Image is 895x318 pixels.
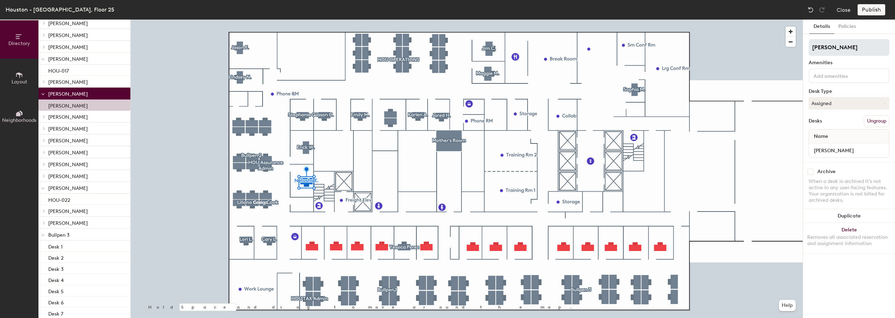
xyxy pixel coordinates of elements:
p: HOU-017 [48,66,69,74]
span: [PERSON_NAME] [48,21,88,27]
div: When a desk is archived it's not active in any user-facing features. Your organization is not bil... [809,178,889,204]
p: HOU-022 [48,195,70,203]
div: Desk Type [809,89,889,94]
span: Layout [12,79,27,85]
img: Redo [818,6,825,13]
button: Policies [834,20,860,34]
div: Houston - [GEOGRAPHIC_DATA], Floor 25 [6,5,114,14]
button: DeleteRemoves all associated reservation and assignment information [803,223,895,254]
p: Desk 2 [48,253,64,261]
input: Unnamed desk [810,146,888,155]
span: [PERSON_NAME] [48,32,88,38]
span: Directory [8,40,30,46]
button: Duplicate [803,209,895,223]
span: [PERSON_NAME] [48,56,88,62]
button: Details [809,20,834,34]
span: [PERSON_NAME] [48,220,88,226]
span: [PERSON_NAME] [48,150,88,156]
p: Desk 5 [48,287,64,295]
button: Assigned [809,97,889,110]
span: [PERSON_NAME] [48,91,88,97]
div: Archive [817,169,836,175]
span: [PERSON_NAME] [48,114,88,120]
button: Help [779,300,796,311]
div: Desks [809,118,822,124]
span: Name [810,130,832,143]
p: Desk 7 [48,309,63,317]
p: Desk 6 [48,298,64,306]
span: [PERSON_NAME] [48,138,88,144]
button: Close [837,4,851,15]
span: [PERSON_NAME] [48,185,88,191]
p: [PERSON_NAME] [48,101,88,109]
span: [PERSON_NAME] [48,79,88,85]
p: Desk 3 [48,264,64,272]
input: Add amenities [812,71,875,80]
span: [PERSON_NAME] [48,173,88,179]
button: Ungroup [864,115,889,127]
img: Undo [807,6,814,13]
p: Desk 4 [48,275,64,283]
span: Neighborhoods [2,117,36,123]
p: Desk 1 [48,242,63,250]
span: [PERSON_NAME] [48,162,88,168]
div: Amenities [809,60,889,66]
span: Bullpen 3 [48,232,70,238]
span: [PERSON_NAME] [48,44,88,50]
span: [PERSON_NAME] [48,208,88,214]
div: Removes all associated reservation and assignment information [807,234,891,247]
span: [PERSON_NAME] [48,126,88,132]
